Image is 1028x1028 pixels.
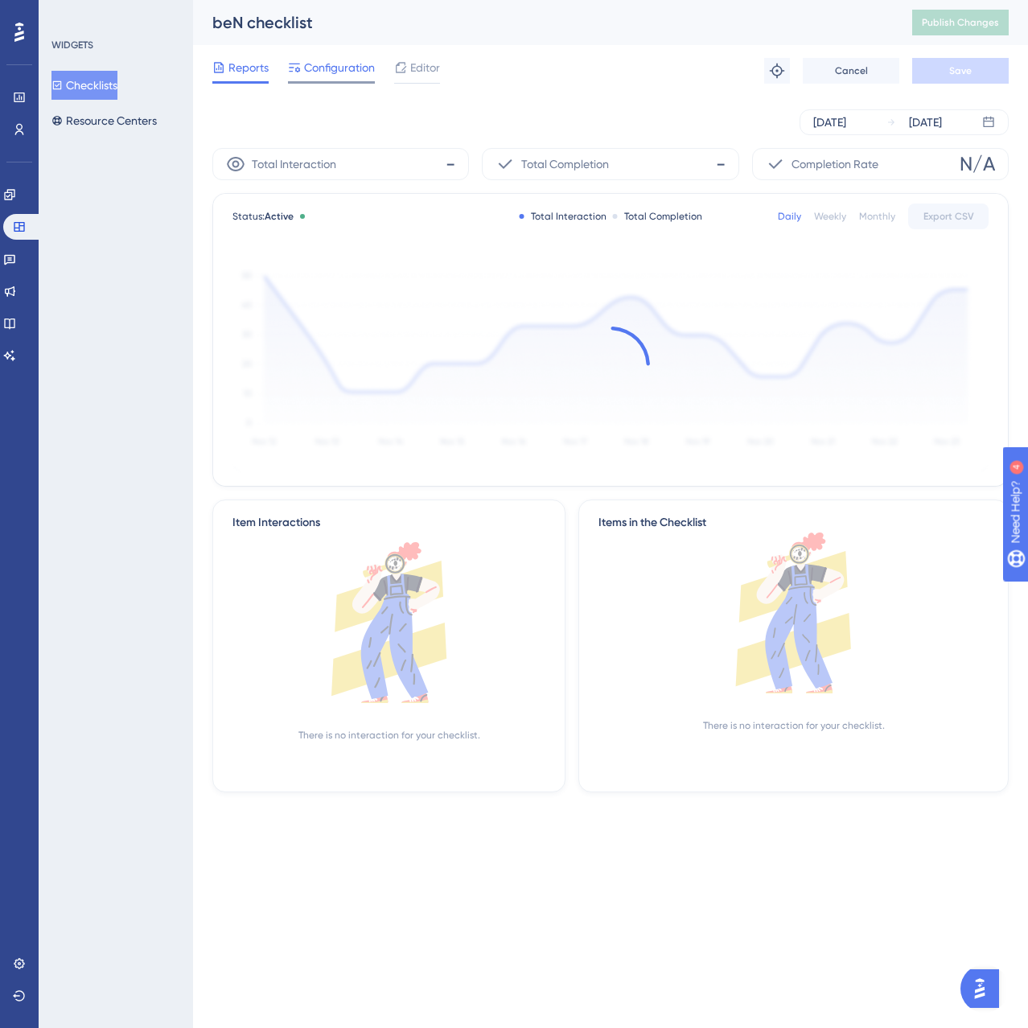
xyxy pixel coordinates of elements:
div: There is no interaction for your checklist. [298,729,480,742]
iframe: UserGuiding AI Assistant Launcher [960,964,1009,1013]
div: Items in the Checklist [598,513,989,533]
button: Publish Changes [912,10,1009,35]
span: Active [265,211,294,222]
div: beN checklist [212,11,872,34]
button: Checklists [51,71,117,100]
span: Configuration [304,58,375,77]
div: WIDGETS [51,39,93,51]
div: There is no interaction for your checklist. [703,719,885,732]
span: Cancel [835,64,868,77]
span: Reports [228,58,269,77]
span: - [716,151,726,177]
span: Total Completion [521,154,609,174]
span: Completion Rate [792,154,878,174]
span: Status: [232,210,294,223]
span: N/A [960,151,995,177]
div: 4 [112,8,117,21]
span: Total Interaction [252,154,336,174]
span: Export CSV [923,210,974,223]
div: [DATE] [813,113,846,132]
span: Editor [410,58,440,77]
div: Total Interaction [520,210,607,223]
button: Cancel [803,58,899,84]
button: Save [912,58,1009,84]
div: Item Interactions [232,513,320,533]
button: Export CSV [908,204,989,229]
div: Weekly [814,210,846,223]
button: Resource Centers [51,106,157,135]
span: Need Help? [38,4,101,23]
span: - [446,151,455,177]
span: Publish Changes [922,16,999,29]
span: Save [949,64,972,77]
div: Daily [778,210,801,223]
div: Total Completion [613,210,702,223]
div: Monthly [859,210,895,223]
div: [DATE] [909,113,942,132]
